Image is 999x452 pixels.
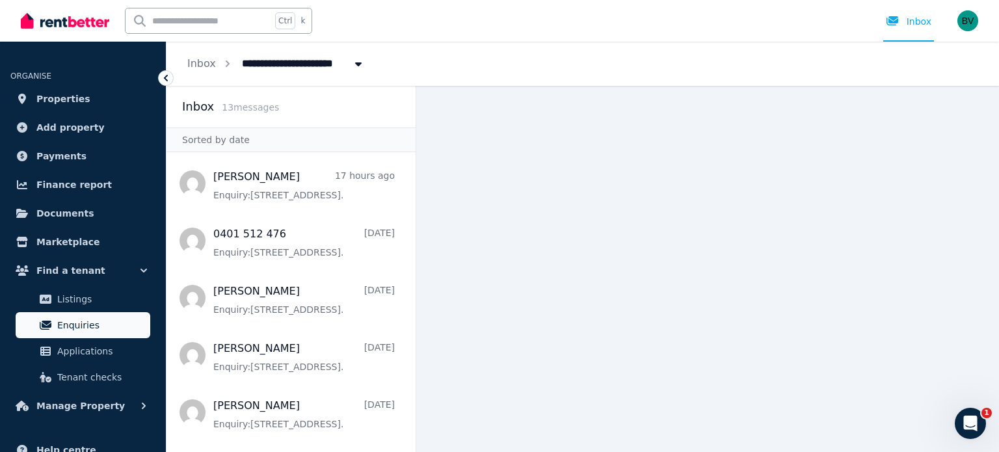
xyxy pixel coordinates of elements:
a: Add property [10,114,155,140]
span: Properties [36,91,90,107]
a: Applications [16,338,150,364]
a: Tenant checks [16,364,150,390]
span: ORGANISE [10,72,51,81]
span: Enquiries [57,317,145,333]
a: Properties [10,86,155,112]
button: Manage Property [10,393,155,419]
span: Ctrl [275,12,295,29]
a: Payments [10,143,155,169]
iframe: Intercom live chat [955,408,986,439]
span: Manage Property [36,398,125,414]
span: Documents [36,206,94,221]
img: RentBetter [21,11,109,31]
a: Enquiries [16,312,150,338]
span: Listings [57,291,145,307]
img: Benmon Mammen Varghese [957,10,978,31]
span: Find a tenant [36,263,105,278]
a: Marketplace [10,229,155,255]
span: Finance report [36,177,112,193]
span: Marketplace [36,234,100,250]
span: Applications [57,343,145,359]
span: k [300,16,305,26]
a: Inbox [187,57,216,70]
span: Tenant checks [57,369,145,385]
a: [PERSON_NAME][DATE]Enquiry:[STREET_ADDRESS]. [213,398,395,431]
button: Find a tenant [10,258,155,284]
nav: Breadcrumb [166,42,386,86]
span: 13 message s [222,102,279,113]
div: Inbox [886,15,931,28]
a: [PERSON_NAME][DATE]Enquiry:[STREET_ADDRESS]. [213,284,395,316]
span: Payments [36,148,87,164]
a: [PERSON_NAME][DATE]Enquiry:[STREET_ADDRESS]. [213,341,395,373]
a: Listings [16,286,150,312]
a: 0401 512 476[DATE]Enquiry:[STREET_ADDRESS]. [213,226,395,259]
h2: Inbox [182,98,214,116]
div: Sorted by date [166,127,416,152]
nav: Message list [166,152,416,452]
span: Add property [36,120,105,135]
a: [PERSON_NAME]17 hours agoEnquiry:[STREET_ADDRESS]. [213,169,395,202]
span: 1 [981,408,992,418]
a: Finance report [10,172,155,198]
a: Documents [10,200,155,226]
